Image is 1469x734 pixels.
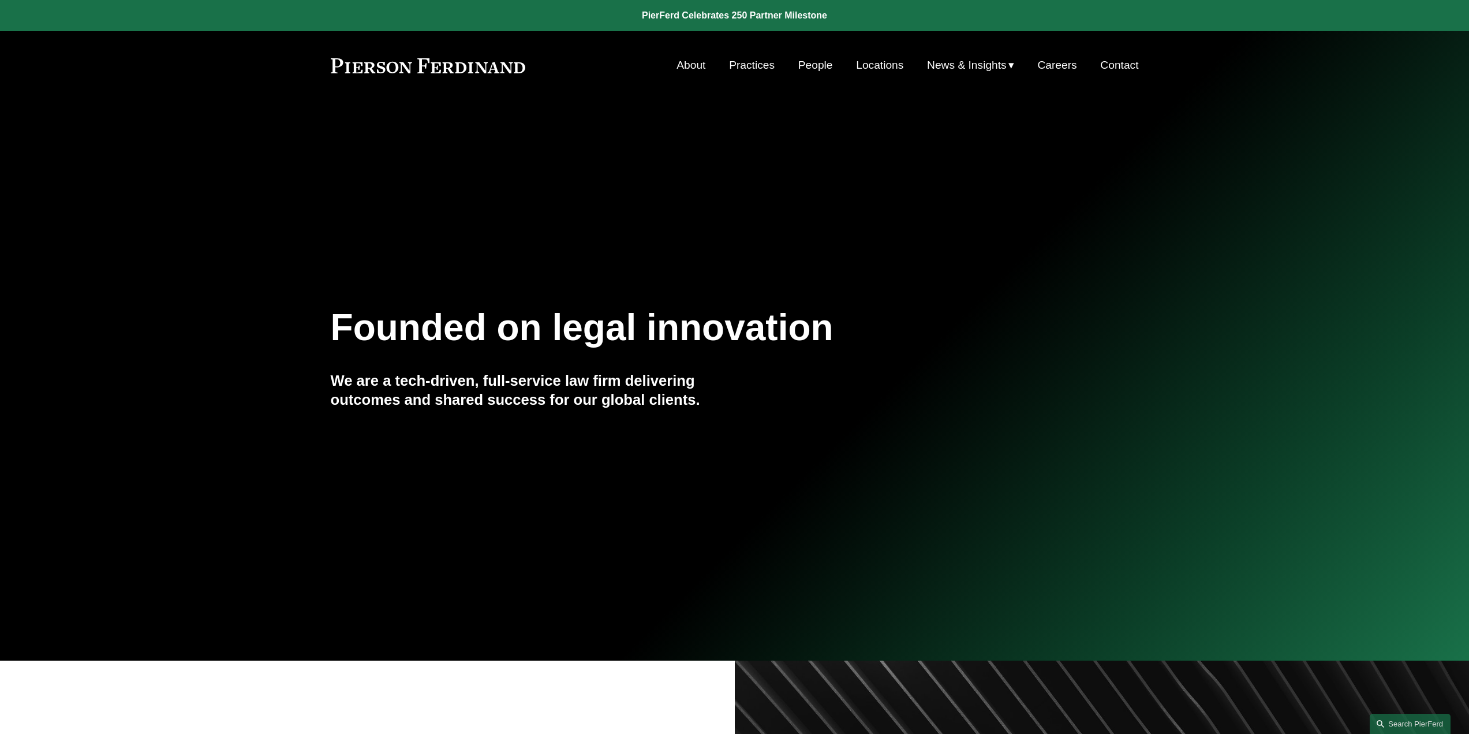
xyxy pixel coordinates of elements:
a: Careers [1037,54,1076,76]
a: folder dropdown [927,54,1014,76]
h1: Founded on legal innovation [331,307,1004,349]
h4: We are a tech-driven, full-service law firm delivering outcomes and shared success for our global... [331,371,735,409]
a: Locations [856,54,903,76]
a: About [676,54,705,76]
a: Practices [729,54,775,76]
a: People [798,54,833,76]
span: News & Insights [927,55,1007,76]
a: Search this site [1370,714,1451,734]
a: Contact [1100,54,1138,76]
